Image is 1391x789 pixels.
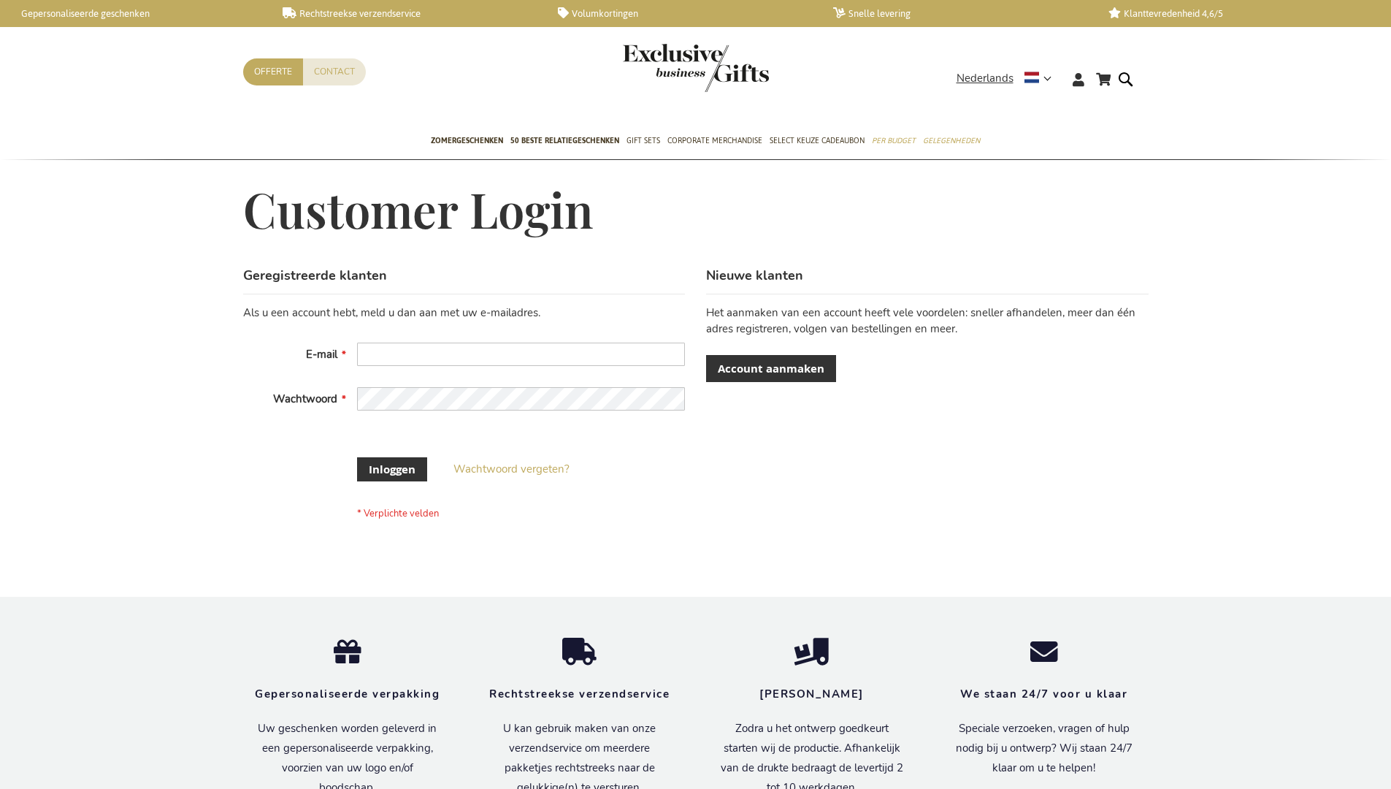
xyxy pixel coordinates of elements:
[923,133,980,148] span: Gelegenheden
[923,123,980,160] a: Gelegenheden
[706,267,803,284] strong: Nieuwe klanten
[303,58,366,85] a: Contact
[7,7,259,20] a: Gepersonaliseerde geschenken
[667,133,762,148] span: Corporate Merchandise
[833,7,1085,20] a: Snelle levering
[243,58,303,85] a: Offerte
[243,267,387,284] strong: Geregistreerde klanten
[706,305,1148,337] p: Het aanmaken van een account heeft vele voordelen: sneller afhandelen, meer dan één adres registr...
[706,355,836,382] a: Account aanmaken
[369,462,415,477] span: Inloggen
[759,687,864,701] strong: [PERSON_NAME]
[431,123,503,160] a: Zomergeschenken
[243,305,685,321] div: Als u een account hebt, meld u dan aan met uw e-mailadres.
[718,361,824,376] span: Account aanmaken
[626,123,660,160] a: Gift Sets
[453,462,570,477] a: Wachtwoord vergeten?
[1108,7,1360,20] a: Klanttevredenheid 4,6/5
[283,7,534,20] a: Rechtstreekse verzendservice
[960,687,1127,701] strong: We staan 24/7 voor u klaar
[872,123,916,160] a: Per Budget
[243,178,594,240] span: Customer Login
[957,70,1013,87] span: Nederlands
[255,687,440,701] strong: Gepersonaliseerde verpakking
[273,392,337,406] span: Wachtwoord
[623,44,769,92] img: Exclusive Business gifts logo
[510,123,619,160] a: 50 beste relatiegeschenken
[770,123,865,160] a: Select Keuze Cadeaubon
[306,347,337,362] span: E-mail
[950,719,1138,778] p: Speciale verzoeken, vragen of hulp nodig bij u ontwerp? Wij staan 24/7 klaar om u te helpen!
[431,133,503,148] span: Zomergeschenken
[357,457,427,481] button: Inloggen
[667,123,762,160] a: Corporate Merchandise
[489,687,670,701] strong: Rechtstreekse verzendservice
[770,133,865,148] span: Select Keuze Cadeaubon
[626,133,660,148] span: Gift Sets
[357,343,685,366] input: E-mail
[872,133,916,148] span: Per Budget
[558,7,810,20] a: Volumkortingen
[623,44,696,92] a: store logo
[510,133,619,148] span: 50 beste relatiegeschenken
[453,462,570,476] span: Wachtwoord vergeten?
